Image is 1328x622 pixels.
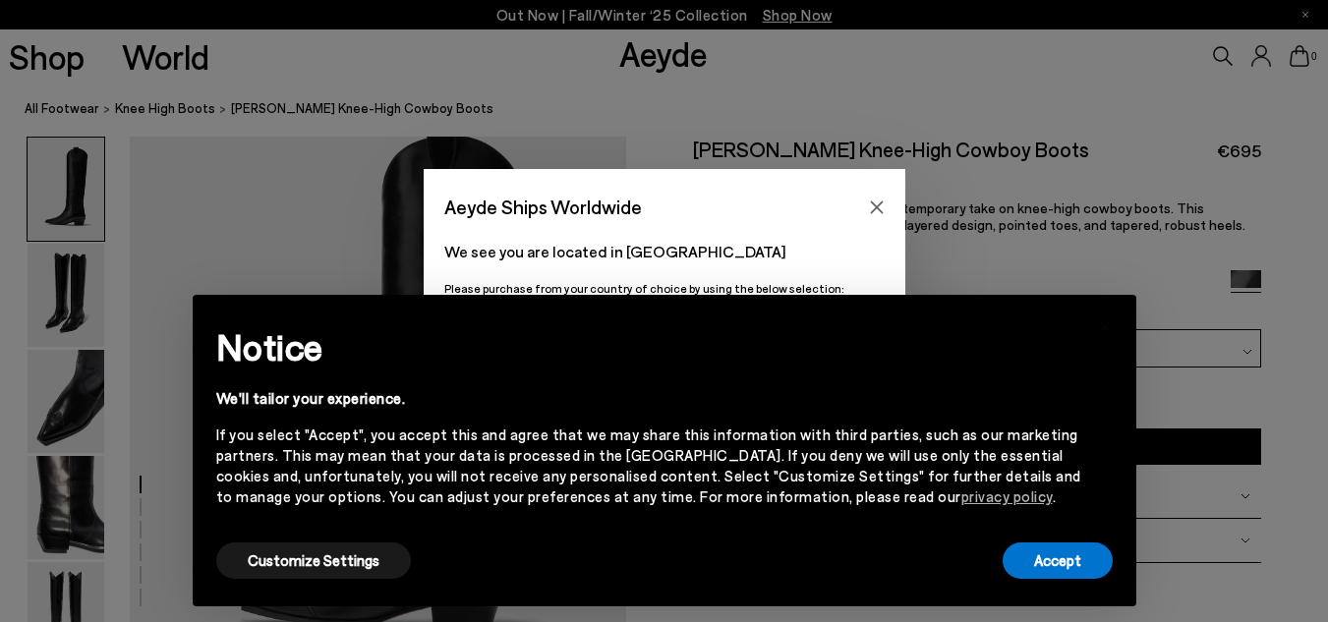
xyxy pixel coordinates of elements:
[1098,310,1112,338] span: ×
[216,424,1081,507] div: If you select "Accept", you accept this and agree that we may share this information with third p...
[961,487,1053,505] a: privacy policy
[862,193,892,222] button: Close
[216,321,1081,372] h2: Notice
[216,388,1081,409] div: We'll tailor your experience.
[216,542,411,579] button: Customize Settings
[444,240,885,263] p: We see you are located in [GEOGRAPHIC_DATA]
[444,190,642,224] span: Aeyde Ships Worldwide
[1003,542,1113,579] button: Accept
[1081,301,1128,348] button: Close this notice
